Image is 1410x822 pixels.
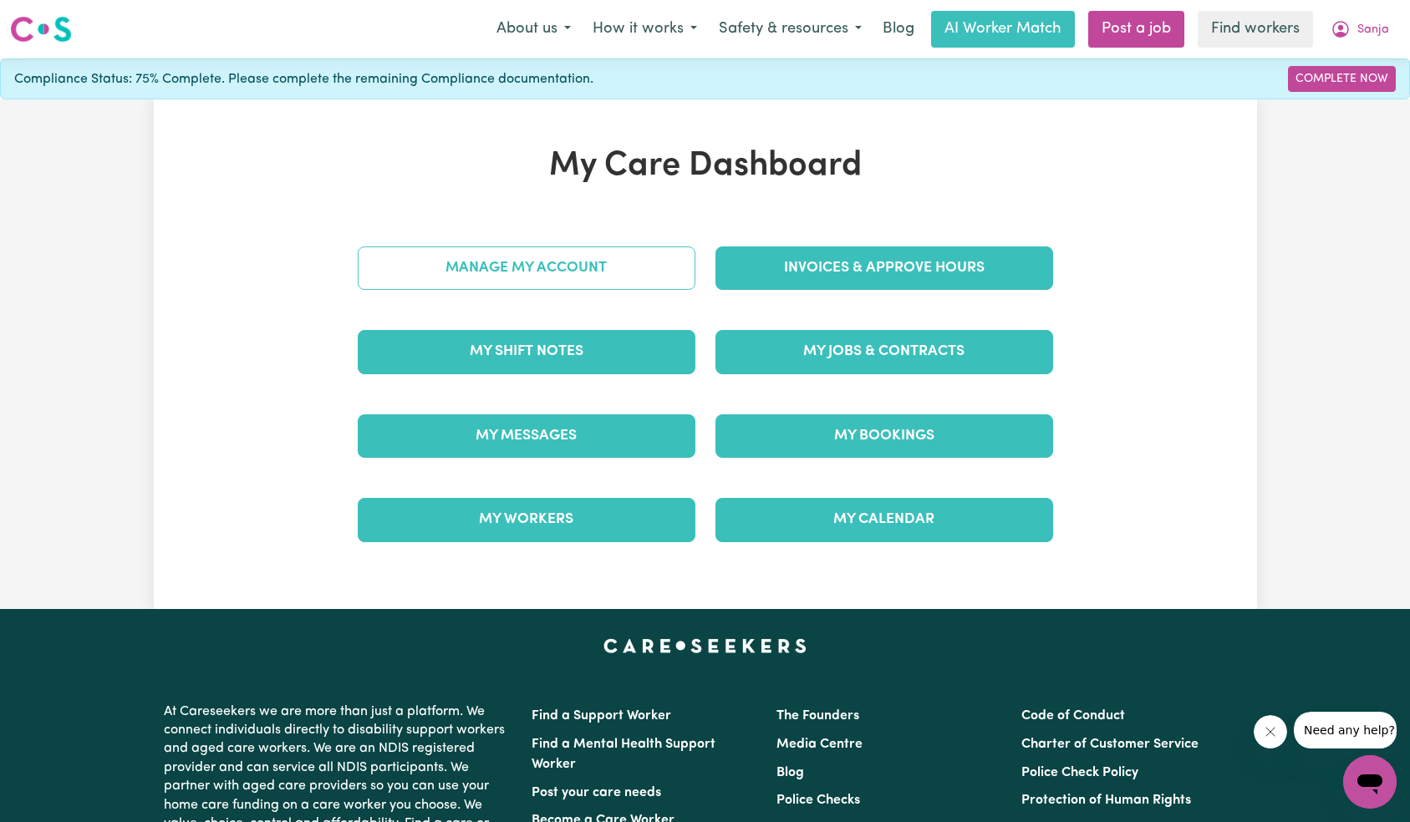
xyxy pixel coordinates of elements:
a: My Jobs & Contracts [715,330,1053,373]
a: Protection of Human Rights [1021,794,1191,807]
a: Charter of Customer Service [1021,738,1199,751]
button: My Account [1320,12,1400,47]
span: Sanja [1357,21,1389,39]
a: Careseekers logo [10,10,72,48]
a: Blog [776,766,804,779]
a: Find a Mental Health Support Worker [532,738,715,771]
a: Post your care needs [532,786,661,799]
a: Manage My Account [358,246,695,290]
a: Police Check Policy [1021,766,1138,779]
a: Complete Now [1288,66,1396,92]
img: Careseekers logo [10,14,72,44]
iframe: Message from company [1294,712,1397,748]
button: How it works [582,12,708,47]
a: My Calendar [715,498,1053,541]
a: Post a job [1088,11,1184,48]
a: Media Centre [776,738,863,751]
iframe: Button to launch messaging window [1343,755,1397,809]
button: About us [486,12,582,47]
a: My Bookings [715,414,1053,458]
a: My Workers [358,498,695,541]
a: Code of Conduct [1021,709,1125,723]
a: Find workers [1198,11,1313,48]
a: Invoices & Approve Hours [715,246,1053,290]
a: Blog [873,11,924,48]
a: The Founders [776,709,859,723]
button: Safety & resources [708,12,873,47]
a: My Messages [358,414,695,458]
a: My Shift Notes [358,330,695,373]
a: Careseekers home page [603,639,807,652]
a: Police Checks [776,794,860,807]
span: Compliance Status: 75% Complete. Please complete the remaining Compliance documentation. [14,69,593,89]
h1: My Care Dashboard [348,146,1063,186]
a: AI Worker Match [931,11,1075,48]
a: Find a Support Worker [532,709,671,723]
iframe: Close message [1254,715,1287,748]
